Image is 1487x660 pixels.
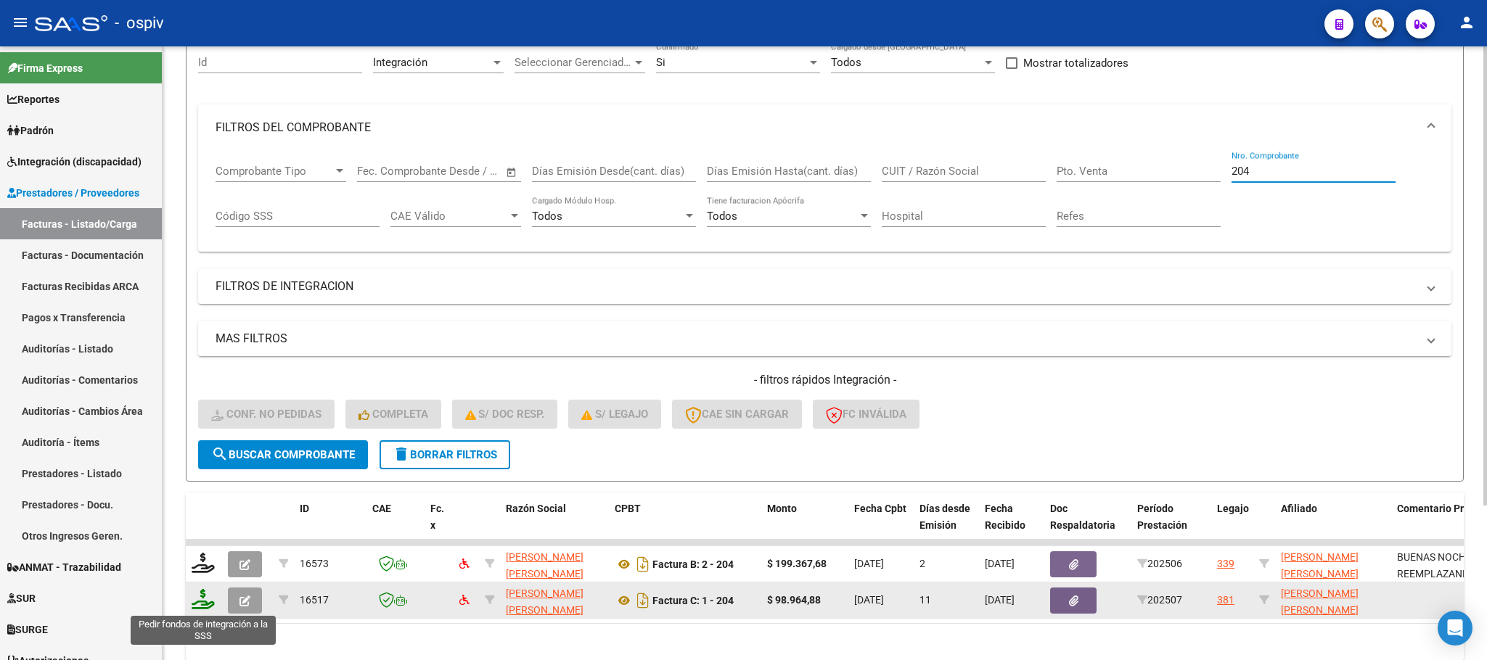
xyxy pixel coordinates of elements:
[767,594,821,606] strong: $ 98.964,88
[506,585,603,616] div: 20376749534
[568,400,661,429] button: S/ legajo
[198,440,368,469] button: Buscar Comprobante
[198,321,1451,356] mat-expansion-panel-header: MAS FILTROS
[979,493,1044,557] datatable-header-cell: Fecha Recibido
[1050,503,1115,531] span: Doc Respaldatoria
[500,493,609,557] datatable-header-cell: Razón Social
[652,595,734,606] strong: Factura C: 1 - 204
[430,503,444,531] span: Fc. x
[198,372,1451,388] h4: - filtros rápidos Integración -
[186,624,1464,660] div: 2 total
[919,558,925,569] span: 2
[1137,594,1182,606] span: 202507
[7,123,54,139] span: Padrón
[372,503,391,514] span: CAE
[198,269,1451,304] mat-expansion-panel-header: FILTROS DE INTEGRACION
[373,56,427,69] span: Integración
[294,493,366,557] datatable-header-cell: ID
[581,408,648,421] span: S/ legajo
[985,594,1015,606] span: [DATE]
[504,164,520,181] button: Open calendar
[1044,493,1131,557] datatable-header-cell: Doc Respaldatoria
[672,400,802,429] button: CAE SIN CARGAR
[211,445,229,463] mat-icon: search
[1275,493,1391,557] datatable-header-cell: Afiliado
[300,503,309,514] span: ID
[1458,14,1475,31] mat-icon: person
[211,408,321,421] span: Conf. no pedidas
[345,400,441,429] button: Completa
[198,104,1451,151] mat-expansion-panel-header: FILTROS DEL COMPROBANTE
[985,503,1025,531] span: Fecha Recibido
[854,558,884,569] span: [DATE]
[216,279,1417,294] mat-panel-title: FILTROS DE INTEGRACION
[656,56,665,69] span: Si
[506,549,603,579] div: 20262832873
[417,165,488,178] input: End date
[115,7,164,39] span: - ospiv
[216,331,1417,347] mat-panel-title: MAS FILTROS
[300,594,329,606] span: 16517
[761,493,848,557] datatable-header-cell: Monto
[532,210,562,223] span: Todos
[211,448,355,461] span: Buscar Comprobante
[1217,556,1234,572] div: 339
[7,622,48,638] span: SURGE
[7,590,36,606] span: SUR
[1137,558,1182,569] span: 202506
[7,60,83,76] span: Firma Express
[767,558,827,569] strong: $ 199.367,68
[465,408,545,421] span: S/ Doc Resp.
[216,120,1417,136] mat-panel-title: FILTROS DEL COMPROBANTE
[609,493,761,557] datatable-header-cell: CPBT
[390,210,508,223] span: CAE Válido
[7,559,121,575] span: ANMAT - Trazabilidad
[506,587,583,616] span: [PERSON_NAME] [PERSON_NAME]
[919,503,970,531] span: Días desde Emisión
[1281,503,1317,514] span: Afiliado
[1281,551,1359,596] span: [PERSON_NAME] [PERSON_NAME] 20538260909
[652,558,734,570] strong: Factura B: 2 - 204
[1131,493,1211,557] datatable-header-cell: Período Prestación
[506,551,583,579] span: [PERSON_NAME] [PERSON_NAME]
[985,558,1015,569] span: [DATE]
[634,589,652,612] i: Descargar documento
[615,503,641,514] span: CPBT
[767,503,797,514] span: Monto
[393,448,497,461] span: Borrar Filtros
[854,594,884,606] span: [DATE]
[393,445,410,463] mat-icon: delete
[7,185,139,201] span: Prestadores / Proveedores
[1217,503,1249,514] span: Legajo
[359,408,428,421] span: Completa
[1137,503,1187,531] span: Período Prestación
[300,558,329,569] span: 16573
[12,14,29,31] mat-icon: menu
[854,503,906,514] span: Fecha Cpbt
[707,210,737,223] span: Todos
[380,440,510,469] button: Borrar Filtros
[848,493,914,557] datatable-header-cell: Fecha Cpbt
[813,400,919,429] button: FC Inválida
[7,154,142,170] span: Integración (discapacidad)
[1281,587,1359,632] span: [PERSON_NAME] [PERSON_NAME] 20581254688
[1438,611,1472,645] div: Open Intercom Messenger
[7,91,60,107] span: Reportes
[1211,493,1253,557] datatable-header-cell: Legajo
[357,165,404,178] input: Start date
[198,400,335,429] button: Conf. no pedidas
[914,493,979,557] datatable-header-cell: Días desde Emisión
[831,56,861,69] span: Todos
[216,165,333,178] span: Comprobante Tipo
[919,594,931,606] span: 11
[366,493,425,557] datatable-header-cell: CAE
[1217,592,1234,609] div: 381
[198,151,1451,252] div: FILTROS DEL COMPROBANTE
[634,553,652,576] i: Descargar documento
[515,56,632,69] span: Seleccionar Gerenciador
[1023,54,1128,72] span: Mostrar totalizadores
[506,503,566,514] span: Razón Social
[826,408,906,421] span: FC Inválida
[685,408,789,421] span: CAE SIN CARGAR
[452,400,558,429] button: S/ Doc Resp.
